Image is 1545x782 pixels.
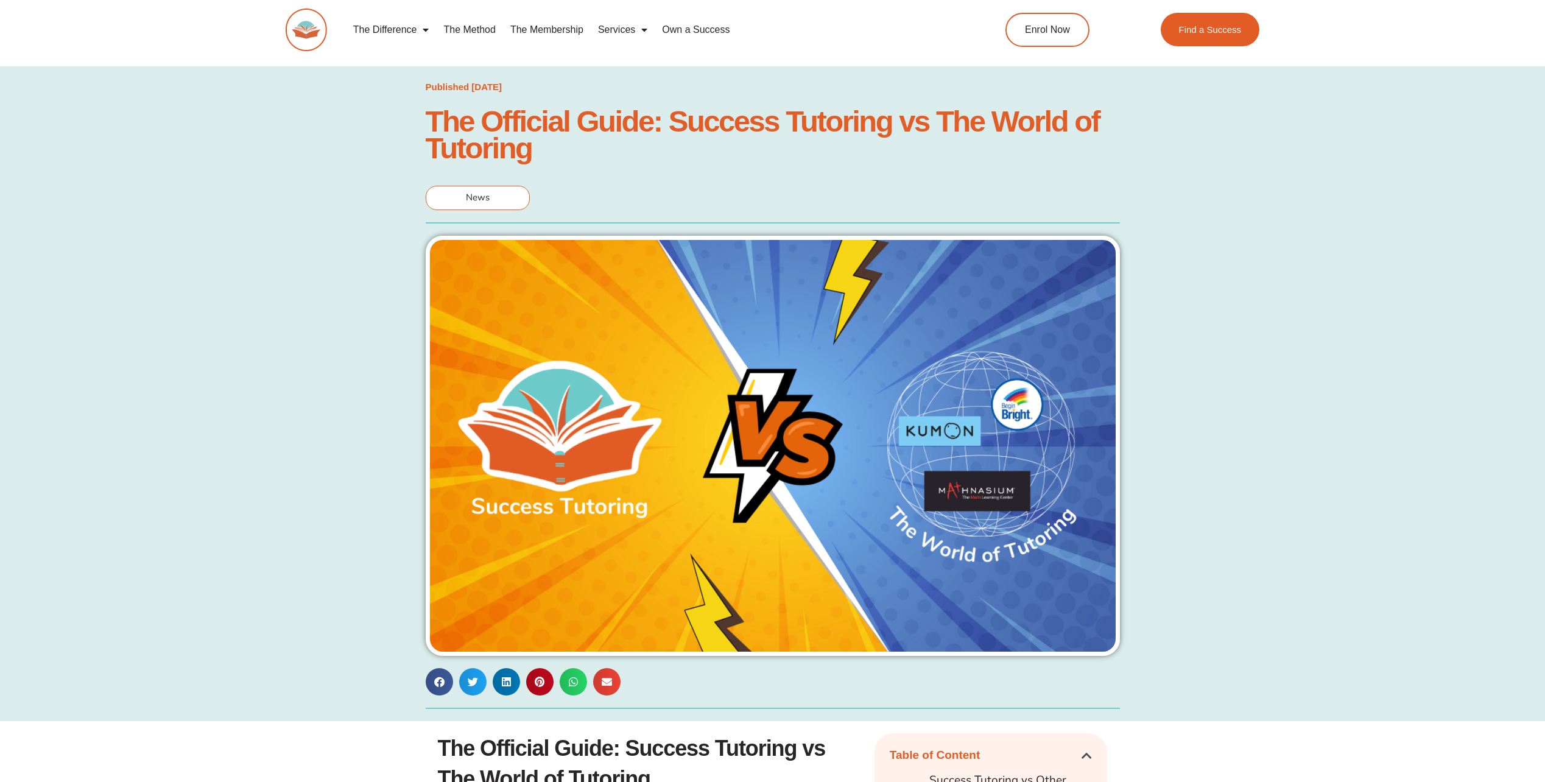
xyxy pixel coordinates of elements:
h4: Table of Content [890,749,1082,763]
time: [DATE] [471,82,502,92]
a: Own a Success [655,16,737,44]
a: Find a Success [1161,13,1260,46]
a: The Difference [346,16,437,44]
span: Find a Success [1179,25,1242,34]
a: Published [DATE] [426,79,502,96]
div: Share on whatsapp [560,668,587,696]
div: Share on facebook [426,668,453,696]
nav: Menu [346,16,950,44]
div: Share on linkedin [493,668,520,696]
a: Services [591,16,655,44]
a: The Method [436,16,502,44]
div: Share on email [593,668,621,696]
a: Enrol Now [1005,13,1089,47]
span: News [466,191,490,203]
span: Published [426,82,470,92]
h1: The Official Guide: Success Tutoring vs The World of Tutoring [426,108,1120,161]
div: Close table of contents [1082,750,1092,761]
span: Enrol Now [1025,25,1070,35]
div: Share on pinterest [526,668,554,696]
a: The Membership [503,16,591,44]
div: Share on twitter [459,668,487,696]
